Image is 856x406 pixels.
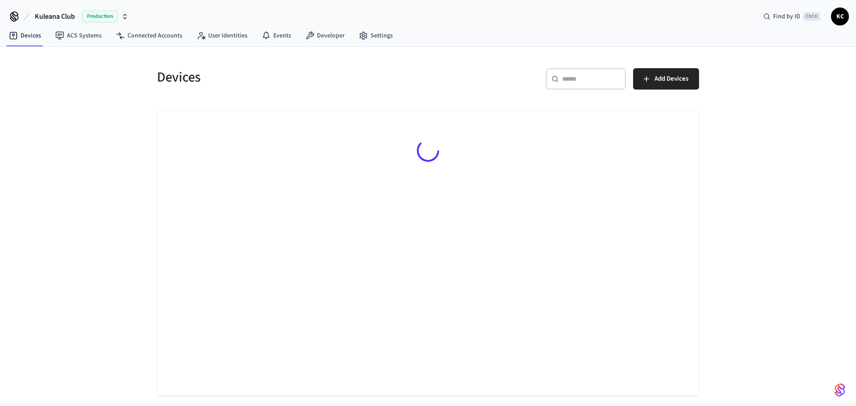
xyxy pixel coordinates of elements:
[654,73,688,85] span: Add Devices
[773,12,800,21] span: Find by ID
[255,28,298,44] a: Events
[48,28,109,44] a: ACS Systems
[157,68,423,86] h5: Devices
[831,8,849,25] button: KC
[298,28,352,44] a: Developer
[832,8,848,25] span: KC
[633,68,699,90] button: Add Devices
[803,12,820,21] span: Ctrl K
[756,8,827,25] div: Find by IDCtrl K
[352,28,400,44] a: Settings
[82,11,118,22] span: Production
[835,383,845,397] img: SeamLogoGradient.69752ec5.svg
[109,28,189,44] a: Connected Accounts
[35,11,75,22] span: Kuleana Club
[2,28,48,44] a: Devices
[189,28,255,44] a: User Identities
